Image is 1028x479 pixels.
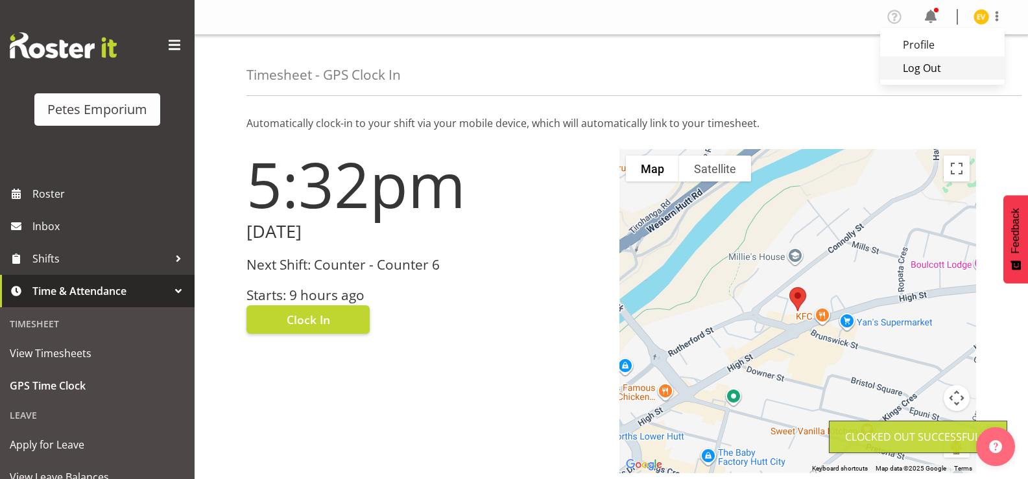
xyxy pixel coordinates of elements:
[944,156,970,181] button: Toggle fullscreen view
[246,222,604,242] h2: [DATE]
[845,429,991,445] div: Clocked out Successfully
[876,465,946,472] span: Map data ©2025 Google
[246,149,604,219] h1: 5:32pm
[47,100,147,119] div: Petes Emporium
[287,311,330,328] span: Clock In
[3,369,191,402] a: GPS Time Clock
[10,376,185,395] span: GPS Time Clock
[3,337,191,369] a: View Timesheets
[246,305,370,334] button: Clock In
[626,156,679,181] button: Show street map
[246,257,604,272] h3: Next Shift: Counter - Counter 6
[812,464,868,473] button: Keyboard shortcuts
[880,56,1005,80] a: Log Out
[3,402,191,428] div: Leave
[32,216,188,236] span: Inbox
[623,456,665,473] img: Google
[954,465,972,472] a: Terms (opens in new tab)
[10,32,117,58] img: Rosterit website logo
[1003,195,1028,283] button: Feedback - Show survey
[974,9,989,25] img: eva-vailini10223.jpg
[623,456,665,473] a: Open this area in Google Maps (opens a new window)
[1010,208,1022,253] span: Feedback
[880,33,1005,56] a: Profile
[246,115,976,131] p: Automatically clock-in to your shift via your mobile device, which will automatically link to you...
[32,249,169,268] span: Shifts
[10,344,185,363] span: View Timesheets
[3,310,191,337] div: Timesheet
[3,428,191,461] a: Apply for Leave
[10,435,185,454] span: Apply for Leave
[246,67,401,82] h4: Timesheet - GPS Clock In
[32,184,188,204] span: Roster
[679,156,751,181] button: Show satellite imagery
[944,385,970,411] button: Map camera controls
[32,281,169,301] span: Time & Attendance
[246,288,604,303] h3: Starts: 9 hours ago
[989,440,1002,453] img: help-xxl-2.png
